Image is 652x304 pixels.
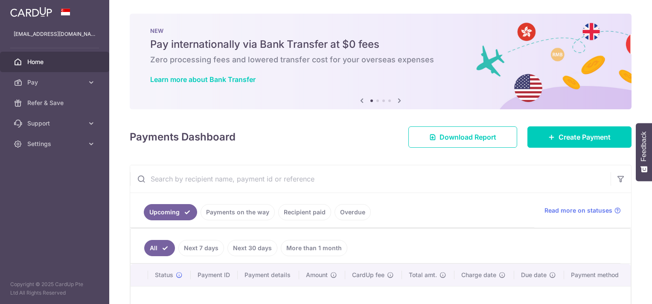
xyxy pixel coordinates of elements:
[238,264,299,286] th: Payment details
[178,240,224,256] a: Next 7 days
[408,126,517,148] a: Download Report
[150,38,611,51] h5: Pay internationally via Bank Transfer at $0 fees
[564,264,631,286] th: Payment method
[130,14,632,109] img: Bank transfer banner
[636,123,652,181] button: Feedback - Show survey
[527,126,632,148] a: Create Payment
[201,204,275,220] a: Payments on the way
[640,132,648,161] span: Feedback
[521,271,547,279] span: Due date
[27,140,84,148] span: Settings
[278,204,331,220] a: Recipient paid
[150,27,611,34] p: NEW
[440,132,496,142] span: Download Report
[130,165,611,193] input: Search by recipient name, payment id or reference
[27,78,84,87] span: Pay
[150,55,611,65] h6: Zero processing fees and lowered transfer cost for your overseas expenses
[14,30,96,38] p: [EMAIL_ADDRESS][DOMAIN_NAME]
[306,271,328,279] span: Amount
[155,271,173,279] span: Status
[27,119,84,128] span: Support
[150,75,256,84] a: Learn more about Bank Transfer
[27,99,84,107] span: Refer & Save
[144,204,197,220] a: Upcoming
[352,271,384,279] span: CardUp fee
[544,206,621,215] a: Read more on statuses
[144,240,175,256] a: All
[409,271,437,279] span: Total amt.
[130,129,236,145] h4: Payments Dashboard
[281,240,347,256] a: More than 1 month
[544,206,612,215] span: Read more on statuses
[27,58,84,66] span: Home
[227,240,277,256] a: Next 30 days
[10,7,52,17] img: CardUp
[335,204,371,220] a: Overdue
[559,132,611,142] span: Create Payment
[191,264,238,286] th: Payment ID
[461,271,496,279] span: Charge date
